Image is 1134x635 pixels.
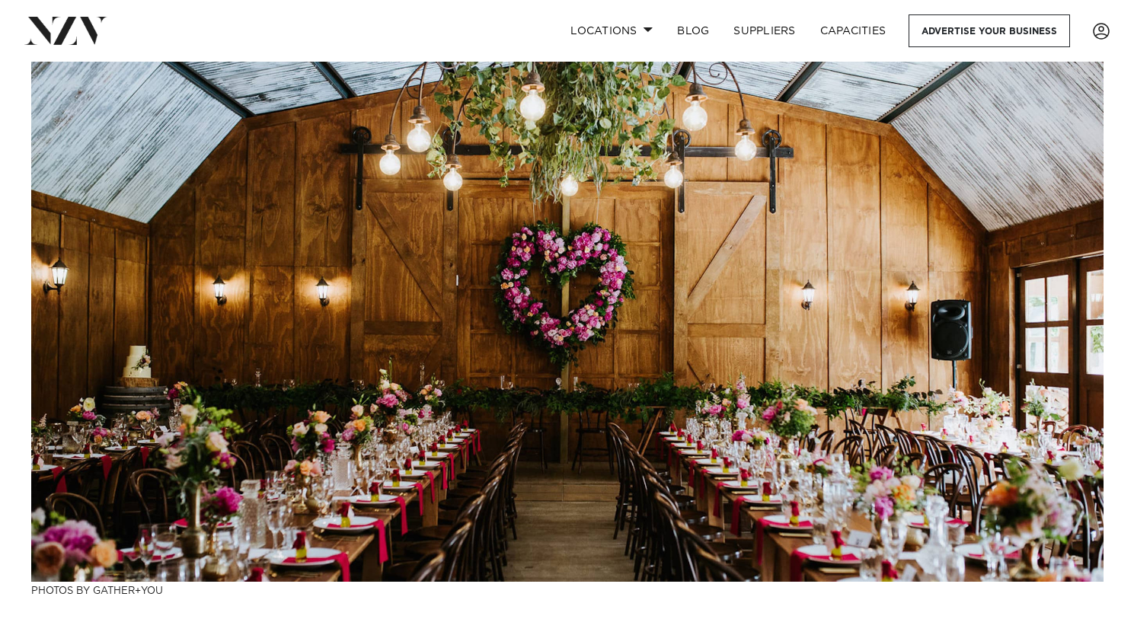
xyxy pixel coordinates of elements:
a: BLOG [665,14,721,47]
img: nzv-logo.png [24,17,107,44]
img: 20 Best Christchurch Wedding Venues [31,62,1104,582]
h3: Photos by Gather+You [31,582,1104,598]
a: Capacities [808,14,899,47]
a: SUPPLIERS [721,14,807,47]
a: Advertise your business [909,14,1070,47]
a: Locations [558,14,665,47]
